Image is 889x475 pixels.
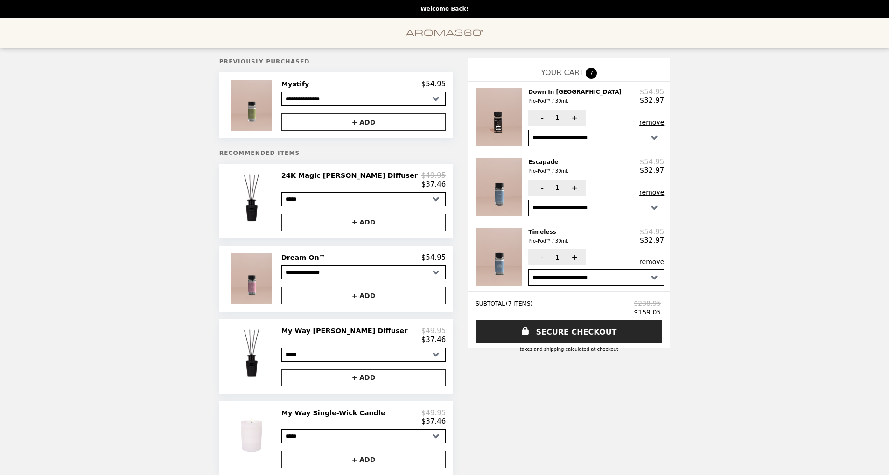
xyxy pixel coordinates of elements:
[231,253,274,304] img: Dream On™
[281,265,446,279] select: Select a product variant
[640,166,665,175] p: $32.97
[225,327,280,379] img: My Way Reed Diffuser
[640,96,665,105] p: $32.97
[560,249,586,265] button: +
[219,150,454,156] h5: Recommended Items
[281,429,446,443] select: Select a product variant
[476,158,525,216] img: Escapade
[420,6,469,12] p: Welcome Back!
[528,200,664,216] select: Select a subscription option
[421,335,446,344] p: $37.46
[281,171,421,180] h2: 24K Magic [PERSON_NAME] Diffuser
[640,88,665,96] p: $54.95
[528,110,554,126] button: -
[281,80,313,88] h2: Mystify
[586,68,597,79] span: 7
[560,180,586,196] button: +
[555,254,560,261] span: 1
[476,347,662,352] div: Taxes and Shipping calculated at checkout
[281,327,412,335] h2: My Way [PERSON_NAME] Diffuser
[528,88,625,106] h2: Down In [GEOGRAPHIC_DATA]
[219,58,454,65] h5: Previously Purchased
[640,158,665,166] p: $54.95
[528,167,568,175] div: Pro-Pod™ / 30mL
[639,119,664,126] button: remove
[528,249,554,265] button: -
[421,80,446,88] p: $54.95
[639,258,664,265] button: remove
[476,320,662,343] a: SECURE CHECKOUT
[634,300,662,307] span: $238.95
[281,113,446,131] button: + ADD
[476,300,506,307] span: SUBTOTAL
[281,214,446,231] button: + ADD
[640,228,665,236] p: $54.95
[281,287,446,304] button: + ADD
[555,184,560,191] span: 1
[406,23,484,42] img: Brand Logo
[528,97,622,105] div: Pro-Pod™ / 30mL
[421,417,446,426] p: $37.46
[281,369,446,386] button: + ADD
[421,171,446,180] p: $49.95
[281,451,446,468] button: + ADD
[281,192,446,206] select: Select a product variant
[634,308,662,316] span: $159.05
[555,114,560,121] span: 1
[225,409,280,461] img: My Way Single-Wick Candle
[476,88,525,146] img: Down In New Orleans
[421,180,446,189] p: $37.46
[281,348,446,362] select: Select a product variant
[476,228,525,286] img: Timeless
[421,253,446,262] p: $54.95
[225,171,280,224] img: 24K Magic Reed Diffuser
[639,189,664,196] button: remove
[640,236,665,244] p: $32.97
[506,300,532,307] span: ( 7 ITEMS )
[231,80,274,131] img: Mystify
[281,409,389,417] h2: My Way Single-Wick Candle
[421,327,446,335] p: $49.95
[541,68,583,77] span: YOUR CART
[528,228,572,246] h2: Timeless
[281,92,446,106] select: Select a product variant
[421,409,446,417] p: $49.95
[528,158,572,176] h2: Escapade
[281,253,329,262] h2: Dream On™
[560,110,586,126] button: +
[528,130,664,146] select: Select a subscription option
[528,237,568,245] div: Pro-Pod™ / 30mL
[528,180,554,196] button: -
[528,269,664,286] select: Select a subscription option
